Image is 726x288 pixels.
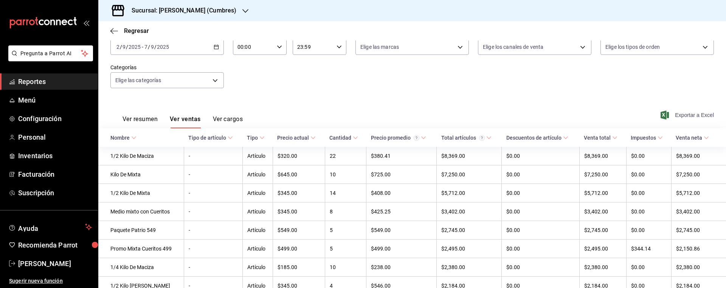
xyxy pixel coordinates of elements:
span: Facturación [18,169,92,179]
td: - [184,202,242,221]
td: 5 [325,221,366,240]
td: - [184,147,242,165]
input: ---- [128,44,141,50]
span: Reportes [18,76,92,87]
span: / [120,44,122,50]
span: Nombre [110,135,137,141]
td: $0.00 [626,258,671,277]
span: Total artículos [441,135,492,141]
td: $425.25 [366,202,437,221]
td: $5,712.00 [579,184,626,202]
td: $380.41 [366,147,437,165]
span: Descuentos de artículo [506,135,568,141]
td: 8 [325,202,366,221]
td: $3,402.00 [671,202,726,221]
td: $8,369.00 [671,147,726,165]
div: Tipo [247,135,258,141]
td: $499.00 [366,240,437,258]
input: -- [116,44,120,50]
td: 10 [325,165,366,184]
td: 1/4 Kilo De Maciza [98,258,184,277]
span: Precio promedio [371,135,426,141]
td: 22 [325,147,366,165]
span: Configuración [18,114,92,124]
div: Precio promedio [371,135,419,141]
button: Pregunta a Parrot AI [8,45,93,61]
span: Pregunta a Parrot AI [20,50,81,58]
td: $0.00 [502,184,580,202]
td: - [184,165,242,184]
span: Impuestos [631,135,663,141]
td: Kilo De Mixta [98,165,184,184]
td: $2,150.86 [671,240,726,258]
input: -- [150,44,154,50]
span: Elige las categorías [115,76,161,84]
td: $0.00 [626,184,671,202]
td: Artículo [242,202,273,221]
td: Artículo [242,258,273,277]
span: Elige los tipos de orden [605,43,660,51]
input: -- [122,44,126,50]
td: $185.00 [273,258,325,277]
td: Artículo [242,165,273,184]
td: $344.14 [626,240,671,258]
div: Tipo de artículo [188,135,226,141]
td: $0.00 [502,221,580,240]
span: [PERSON_NAME] [18,258,92,269]
td: 5 [325,240,366,258]
td: Promo Mixta Cueritos 499 [98,240,184,258]
button: Ver resumen [123,115,158,128]
span: Elige las marcas [360,43,399,51]
div: Impuestos [631,135,656,141]
div: Cantidad [329,135,351,141]
div: Descuentos de artículo [506,135,562,141]
td: $345.00 [273,202,325,221]
td: $549.00 [273,221,325,240]
span: Inventarios [18,151,92,161]
span: Personal [18,132,92,142]
span: / [154,44,157,50]
td: Medio mixto con Cueritos [98,202,184,221]
td: - [184,258,242,277]
td: $8,369.00 [579,147,626,165]
td: $345.00 [273,184,325,202]
span: - [142,44,143,50]
span: / [148,44,150,50]
td: $499.00 [273,240,325,258]
td: $549.00 [366,221,437,240]
div: Venta neta [676,135,702,141]
button: Regresar [110,27,149,34]
td: $0.00 [626,202,671,221]
span: Tipo de artículo [188,135,233,141]
td: 14 [325,184,366,202]
span: Suscripción [18,188,92,198]
td: $238.00 [366,258,437,277]
span: Recomienda Parrot [18,240,92,250]
td: $5,712.00 [671,184,726,202]
td: $3,402.00 [437,202,502,221]
input: -- [144,44,148,50]
span: Cantidad [329,135,358,141]
td: $0.00 [502,202,580,221]
td: $2,745.00 [579,221,626,240]
button: Ver cargos [213,115,243,128]
button: Exportar a Excel [662,111,714,120]
button: open_drawer_menu [83,20,89,26]
span: Tipo [247,135,265,141]
div: Venta total [584,135,611,141]
td: $0.00 [502,147,580,165]
td: $0.00 [502,240,580,258]
td: $5,712.00 [437,184,502,202]
td: $8,369.00 [437,147,502,165]
span: / [126,44,128,50]
span: Sugerir nueva función [9,277,92,285]
td: - [184,240,242,258]
span: Venta neta [676,135,709,141]
td: Artículo [242,240,273,258]
td: $7,250.00 [437,165,502,184]
td: $408.00 [366,184,437,202]
td: - [184,184,242,202]
td: $0.00 [502,165,580,184]
td: $2,495.00 [437,240,502,258]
